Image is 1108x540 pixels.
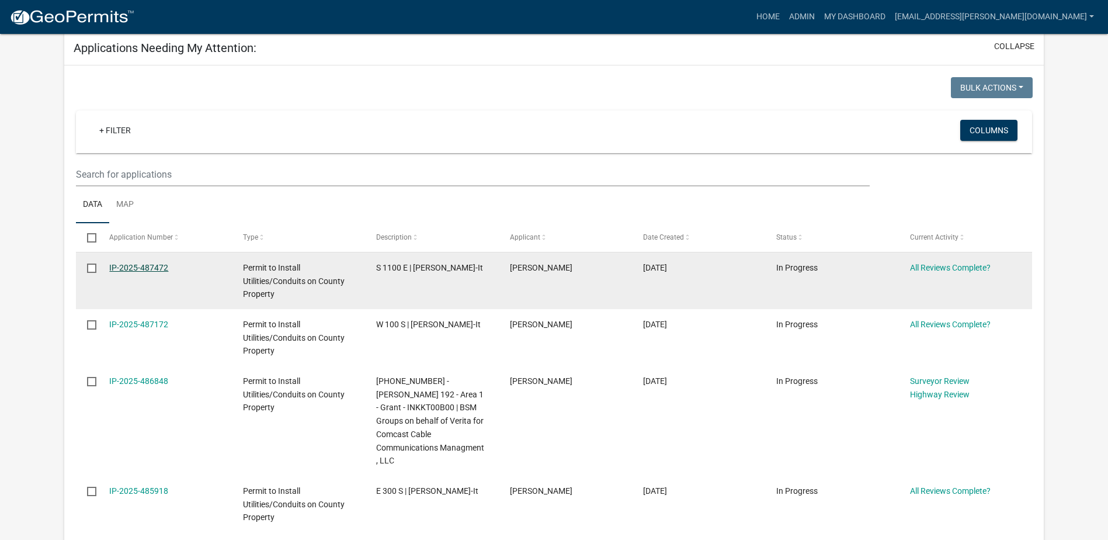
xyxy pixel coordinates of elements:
span: 10/02/2025 [643,320,667,329]
datatable-header-cell: Description [365,223,498,251]
input: Search for applications [76,162,870,186]
datatable-header-cell: Status [765,223,898,251]
a: My Dashboard [819,6,890,28]
span: Applicant [510,233,540,241]
span: In Progress [776,263,818,272]
a: Data [76,186,109,224]
span: Permit to Install Utilities/Conduits on County Property [243,320,345,356]
span: Permit to Install Utilities/Conduits on County Property [243,263,345,299]
a: All Reviews Complete? [910,320,991,329]
datatable-header-cell: Date Created [632,223,765,251]
span: Application Number [109,233,173,241]
button: Columns [960,120,1017,141]
a: IP-2025-485918 [109,486,168,496]
a: IP-2025-487172 [109,320,168,329]
a: IP-2025-486848 [109,376,168,386]
span: Date Created [643,233,684,241]
button: collapse [994,40,1034,53]
a: IP-2025-487472 [109,263,168,272]
span: S 1100 E | Berry-It [376,263,483,272]
span: W 100 S | Berry-It [376,320,481,329]
a: Admin [784,6,819,28]
a: Highway Review [910,390,970,399]
datatable-header-cell: Select [76,223,98,251]
datatable-header-cell: Current Activity [898,223,1031,251]
span: Description [376,233,412,241]
button: Bulk Actions [951,77,1033,98]
span: 09/30/2025 [643,486,667,496]
a: Surveyor Review [910,376,970,386]
a: Home [752,6,784,28]
datatable-header-cell: Type [232,223,365,251]
span: Type [243,233,258,241]
span: In Progress [776,320,818,329]
span: Justin Suhre [510,320,572,329]
span: E 300 S | Berry-It [376,486,478,496]
span: Justin Suhre [510,263,572,272]
a: Map [109,186,141,224]
a: All Reviews Complete? [910,486,991,496]
span: In Progress [776,376,818,386]
span: Permit to Install Utilities/Conduits on County Property [243,376,345,413]
span: In Progress [776,486,818,496]
a: + Filter [90,120,140,141]
datatable-header-cell: Application Number [98,223,231,251]
span: Kevin Maxwell [510,376,572,386]
h5: Applications Needing My Attention: [74,41,256,55]
span: 10/02/2025 [643,376,667,386]
span: 23-00718-30 - Carroll 192 - Area 1 - Grant - INKKT00B00 | BSM Groups on behalf of Verita for Comc... [376,376,484,466]
span: Justin Suhre [510,486,572,496]
span: Status [776,233,797,241]
span: Current Activity [910,233,958,241]
datatable-header-cell: Applicant [498,223,631,251]
span: Permit to Install Utilities/Conduits on County Property [243,486,345,522]
span: 10/03/2025 [643,263,667,272]
a: All Reviews Complete? [910,263,991,272]
a: [EMAIL_ADDRESS][PERSON_NAME][DOMAIN_NAME] [890,6,1099,28]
